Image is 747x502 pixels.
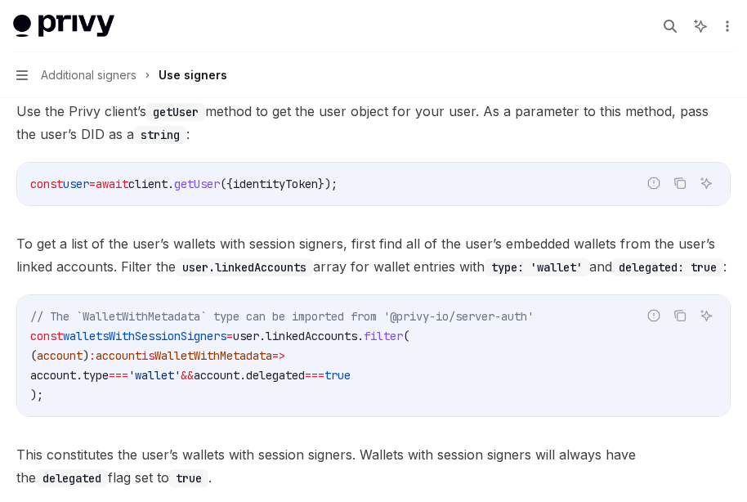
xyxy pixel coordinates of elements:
span: filter [364,329,403,343]
span: account [96,348,141,363]
code: user.linkedAccounts [176,258,313,276]
span: is [141,348,154,363]
span: ( [30,348,37,363]
button: Report incorrect code [643,305,664,326]
code: string [134,126,186,144]
span: Use the Privy client’s method to get the user object for your user. As a parameter to this method... [16,100,731,146]
span: This constitutes the user’s wallets with session signers. Wallets with session signers will alway... [16,443,731,489]
span: account [30,368,76,383]
span: Additional signers [41,65,136,85]
span: . [239,368,246,383]
span: const [30,177,63,191]
span: ({ [220,177,233,191]
span: }); [318,177,338,191]
span: => [272,348,285,363]
span: ( [403,329,409,343]
span: To get a list of the user’s wallets with session signers, first find all of the user’s embedded w... [16,232,731,278]
span: linkedAccounts [266,329,357,343]
span: await [96,177,128,191]
span: . [259,329,266,343]
span: === [305,368,324,383]
span: = [89,177,96,191]
span: // The `WalletWithMetadata` type can be imported from '@privy-io/server-auth' [30,309,534,324]
span: ); [30,388,43,402]
button: Ask AI [696,305,717,326]
span: getUser [174,177,220,191]
span: = [226,329,233,343]
span: . [357,329,364,343]
span: const [30,329,63,343]
img: light logo [13,15,114,38]
span: . [168,177,174,191]
span: : [89,348,96,363]
span: account [37,348,83,363]
span: user [63,177,89,191]
span: ) [83,348,89,363]
button: Copy the contents from the code block [669,173,691,194]
span: walletsWithSessionSigners [63,329,226,343]
code: delegated: true [612,258,723,276]
span: type [83,368,109,383]
span: identityToken [233,177,318,191]
span: delegated [246,368,305,383]
button: Report incorrect code [643,173,664,194]
code: getUser [146,103,205,121]
code: type: 'wallet' [485,258,589,276]
button: Ask AI [696,173,717,194]
span: user [233,329,259,343]
span: === [109,368,128,383]
button: Copy the contents from the code block [669,305,691,326]
span: true [324,368,351,383]
button: More actions [718,15,734,38]
div: Use signers [159,65,227,85]
code: true [169,469,208,487]
span: 'wallet' [128,368,181,383]
span: WalletWithMetadata [154,348,272,363]
span: client [128,177,168,191]
code: delegated [36,469,108,487]
span: . [76,368,83,383]
span: account [194,368,239,383]
span: && [181,368,194,383]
